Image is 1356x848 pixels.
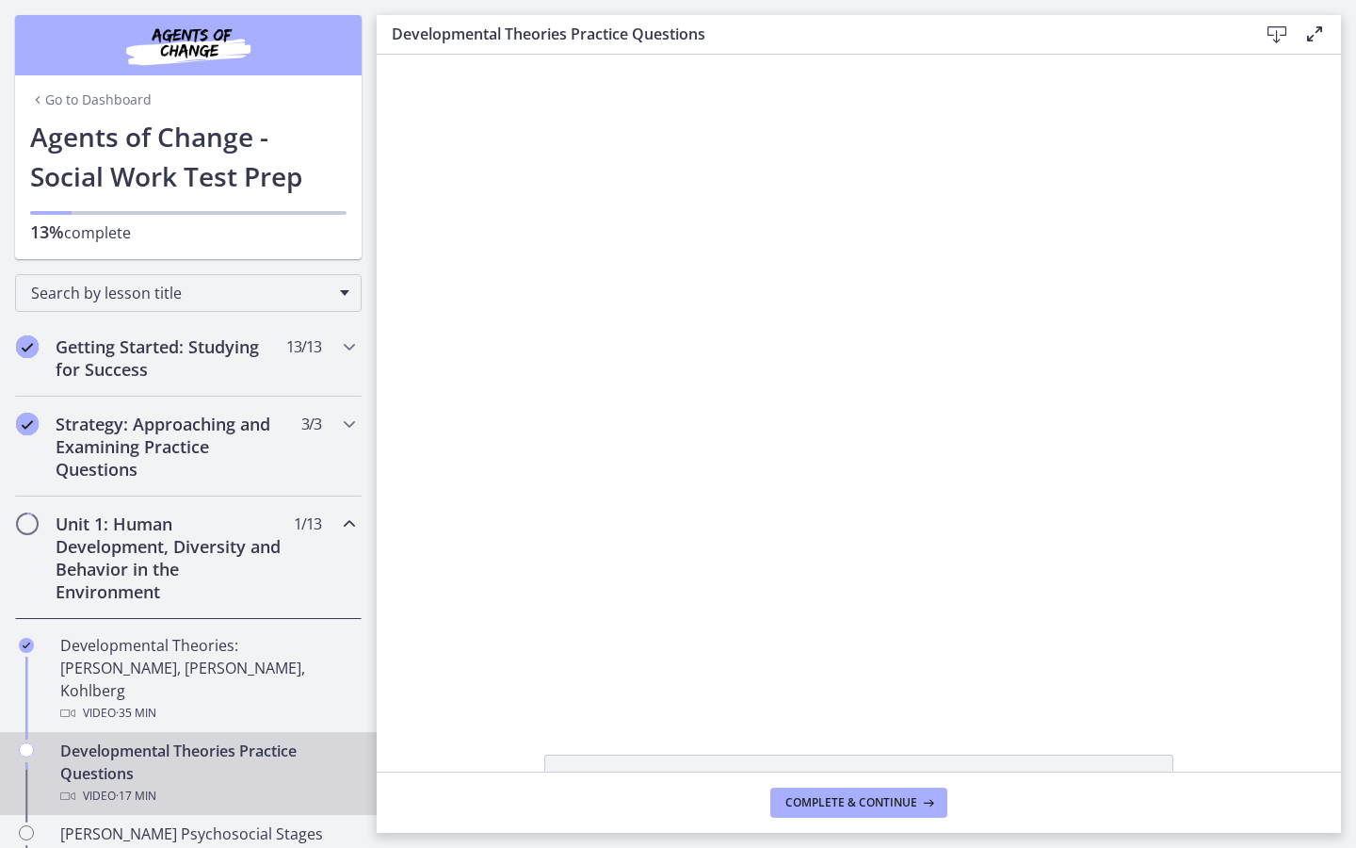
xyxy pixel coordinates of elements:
[56,513,285,603] h2: Unit 1: Human Development, Diversity and Behavior in the Environment
[60,785,354,807] div: Video
[16,413,39,435] i: Completed
[30,220,347,244] p: complete
[75,23,301,68] img: Agents of Change
[116,785,156,807] span: · 17 min
[60,634,354,725] div: Developmental Theories: [PERSON_NAME], [PERSON_NAME], Kohlberg
[286,335,321,358] span: 13 / 13
[19,638,34,653] i: Completed
[16,335,39,358] i: Completed
[56,335,285,381] h2: Getting Started: Studying for Success
[60,740,354,807] div: Developmental Theories Practice Questions
[116,702,156,725] span: · 35 min
[392,23,1228,45] h3: Developmental Theories Practice Questions
[15,274,362,312] div: Search by lesson title
[31,283,331,303] span: Search by lesson title
[30,220,64,243] span: 13%
[377,55,1341,711] iframe: Video Lesson
[294,513,321,535] span: 1 / 13
[785,795,917,810] span: Complete & continue
[770,788,947,818] button: Complete & continue
[301,413,321,435] span: 3 / 3
[30,117,347,196] h1: Agents of Change - Social Work Test Prep
[56,413,285,481] h2: Strategy: Approaching and Examining Practice Questions
[60,702,354,725] div: Video
[30,90,152,109] a: Go to Dashboard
